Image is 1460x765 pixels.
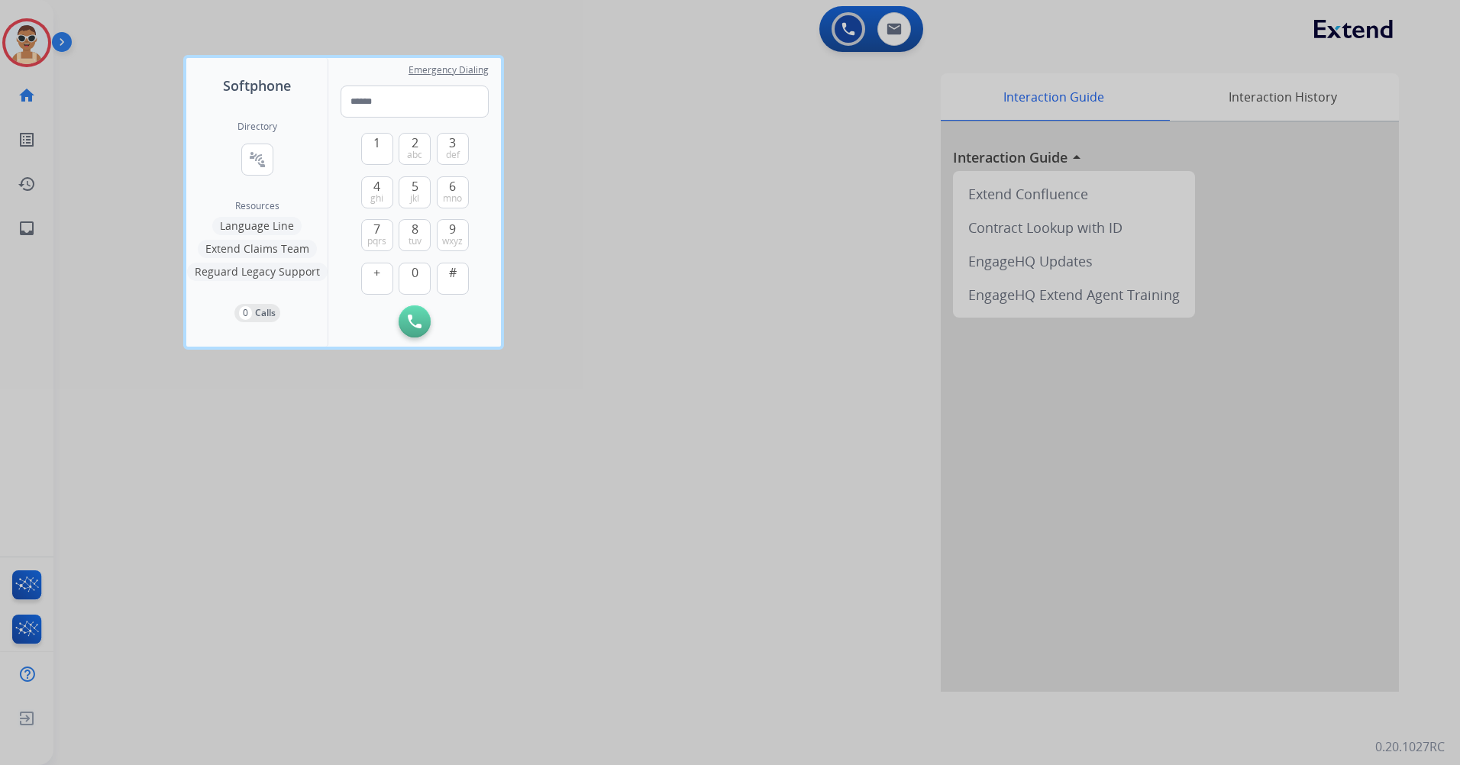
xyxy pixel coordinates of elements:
span: def [446,149,460,161]
button: 0 [399,263,431,295]
span: # [449,263,457,282]
span: 0 [412,263,418,282]
button: 7pqrs [361,219,393,251]
span: 5 [412,177,418,195]
span: 9 [449,220,456,238]
span: wxyz [442,235,463,247]
span: 3 [449,134,456,152]
button: 5jkl [399,176,431,208]
span: 8 [412,220,418,238]
button: + [361,263,393,295]
p: 0.20.1027RC [1375,738,1445,756]
span: mno [443,192,462,205]
span: 4 [373,177,380,195]
p: Calls [255,306,276,320]
button: # [437,263,469,295]
span: 6 [449,177,456,195]
mat-icon: connect_without_contact [248,150,266,169]
span: tuv [409,235,422,247]
button: Extend Claims Team [198,240,317,258]
span: Emergency Dialing [409,64,489,76]
span: 2 [412,134,418,152]
span: abc [407,149,422,161]
button: Reguard Legacy Support [187,263,328,281]
button: 2abc [399,133,431,165]
button: 8tuv [399,219,431,251]
span: 1 [373,134,380,152]
span: Resources [235,200,279,212]
button: 9wxyz [437,219,469,251]
span: Softphone [223,75,291,96]
h2: Directory [237,121,277,133]
span: pqrs [367,235,386,247]
button: 3def [437,133,469,165]
button: 0Calls [234,304,280,322]
span: ghi [370,192,383,205]
button: Language Line [212,217,302,235]
p: 0 [239,306,252,320]
span: jkl [410,192,419,205]
img: call-button [408,315,422,328]
button: 4ghi [361,176,393,208]
button: 1 [361,133,393,165]
span: + [373,263,380,282]
button: 6mno [437,176,469,208]
span: 7 [373,220,380,238]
